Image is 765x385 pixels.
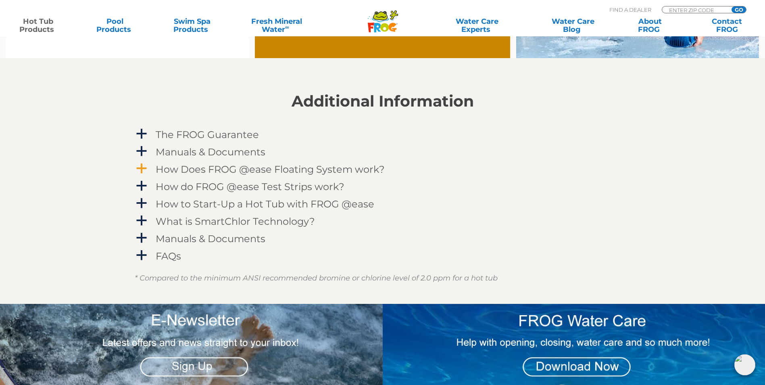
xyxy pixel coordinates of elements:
h4: FAQs [156,251,181,262]
span: a [135,128,148,140]
h4: How Does FROG @ease Floating System work? [156,164,385,175]
a: a How to Start-Up a Hot Tub with FROG @ease [135,197,631,211]
a: a How Does FROG @ease Floating System work? [135,162,631,177]
em: * Compared to the minimum ANSI recommended bromine or chlorine level of 2.0 ppm for a hot tub [135,274,498,282]
input: Zip Code Form [668,6,723,13]
input: GO [732,6,746,13]
sup: ∞ [285,24,289,30]
a: a The FROG Guarantee [135,127,631,142]
a: a What is SmartChlor Technology? [135,214,631,229]
a: a Manuals & Documents [135,144,631,159]
span: a [135,249,148,262]
a: Swim SpaProducts [162,17,222,33]
span: a [135,163,148,175]
a: a How do FROG @ease Test Strips work? [135,179,631,194]
h4: Manuals & Documents [156,233,265,244]
h4: The FROG Guarantee [156,129,259,140]
a: ContactFROG [697,17,757,33]
a: Water CareBlog [543,17,603,33]
a: a FAQs [135,249,631,264]
a: PoolProducts [85,17,145,33]
span: a [135,232,148,244]
p: Find A Dealer [609,6,651,13]
h4: What is SmartChlor Technology? [156,216,315,227]
img: openIcon [734,354,755,375]
span: a [135,180,148,192]
span: a [135,197,148,209]
a: a Manuals & Documents [135,231,631,246]
span: a [135,215,148,227]
span: a [135,145,148,157]
a: Hot TubProducts [8,17,68,33]
h4: How do FROG @ease Test Strips work? [156,181,344,192]
h2: Additional Information [135,92,631,110]
a: AboutFROG [620,17,680,33]
a: Fresh MineralWater∞ [239,17,314,33]
h4: Manuals & Documents [156,146,265,157]
a: Water CareExperts [429,17,526,33]
h4: How to Start-Up a Hot Tub with FROG @ease [156,199,374,209]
